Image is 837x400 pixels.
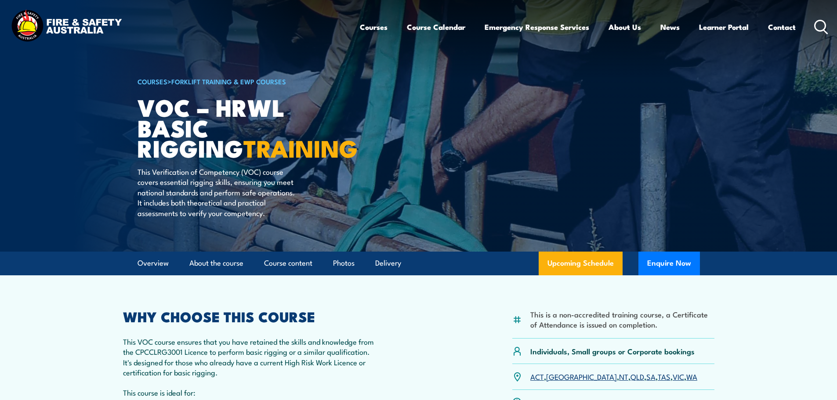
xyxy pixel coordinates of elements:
[530,346,695,356] p: Individuals, Small groups or Corporate bookings
[686,371,697,382] a: WA
[530,371,697,382] p: , , , , , , ,
[630,371,644,382] a: QLD
[530,371,544,382] a: ACT
[646,371,656,382] a: SA
[138,76,355,86] h6: >
[333,252,355,275] a: Photos
[375,252,401,275] a: Delivery
[699,15,749,39] a: Learner Portal
[530,309,714,330] li: This is a non-accredited training course, a Certificate of Attendance is issued on completion.
[619,371,628,382] a: NT
[243,129,358,166] strong: TRAINING
[264,252,312,275] a: Course content
[660,15,680,39] a: News
[360,15,388,39] a: Courses
[658,371,670,382] a: TAS
[189,252,243,275] a: About the course
[123,387,380,397] p: This course is ideal for:
[485,15,589,39] a: Emergency Response Services
[768,15,796,39] a: Contact
[171,76,286,86] a: Forklift Training & EWP Courses
[138,166,298,218] p: This Verification of Competency (VOC) course covers essential rigging skills, ensuring you meet n...
[673,371,684,382] a: VIC
[407,15,465,39] a: Course Calendar
[138,76,167,86] a: COURSES
[123,336,380,378] p: This VOC course ensures that you have retained the skills and knowledge from the CPCCLRG3001 Lice...
[138,252,169,275] a: Overview
[546,371,617,382] a: [GEOGRAPHIC_DATA]
[138,97,355,158] h1: VOC – HRWL Basic Rigging
[638,252,700,275] button: Enquire Now
[123,310,380,322] h2: WHY CHOOSE THIS COURSE
[609,15,641,39] a: About Us
[539,252,623,275] a: Upcoming Schedule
